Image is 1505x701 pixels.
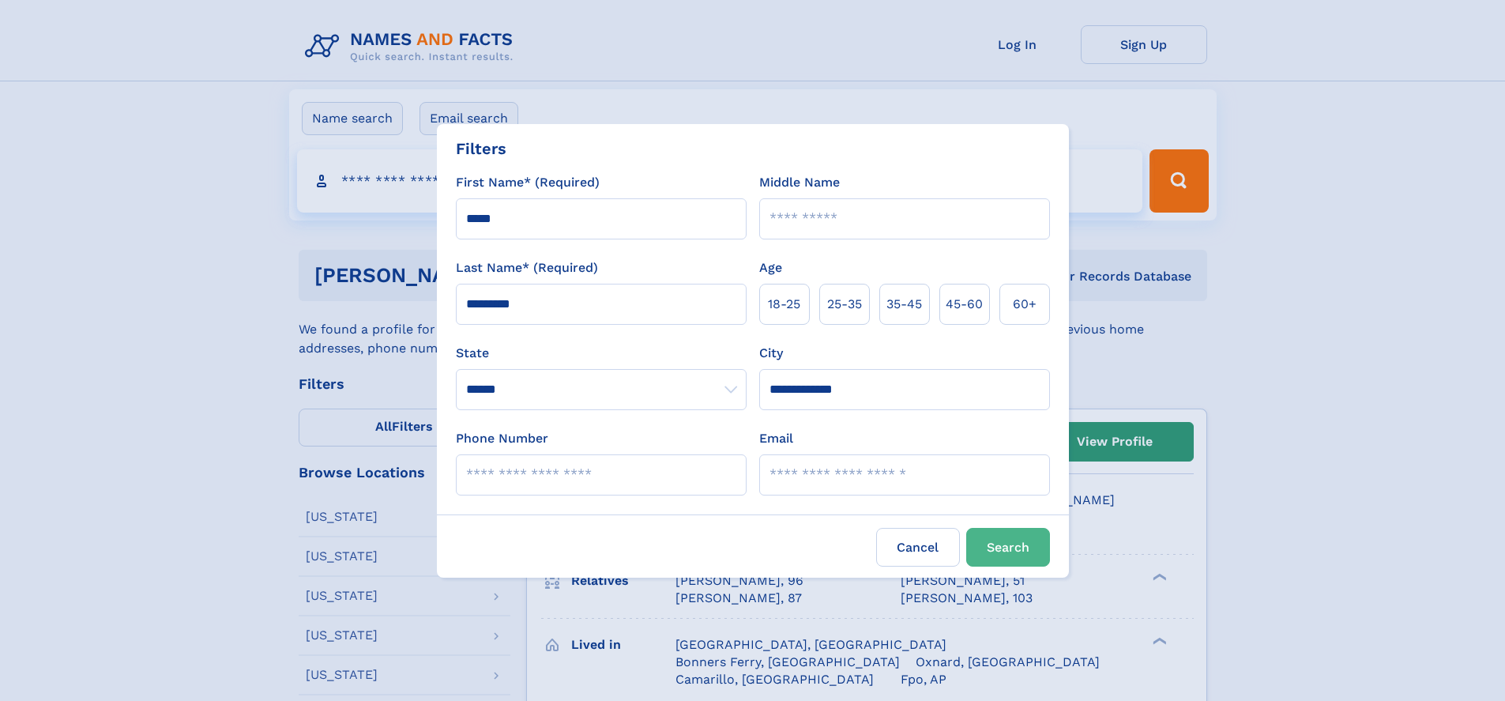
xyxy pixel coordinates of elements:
label: Phone Number [456,429,548,448]
label: Email [759,429,793,448]
label: Middle Name [759,173,840,192]
label: Age [759,258,782,277]
button: Search [966,528,1050,567]
label: Cancel [876,528,960,567]
div: Filters [456,137,506,160]
label: State [456,344,747,363]
span: 35‑45 [886,295,922,314]
span: 25‑35 [827,295,862,314]
span: 45‑60 [946,295,983,314]
label: City [759,344,783,363]
span: 60+ [1013,295,1037,314]
label: Last Name* (Required) [456,258,598,277]
span: 18‑25 [768,295,800,314]
label: First Name* (Required) [456,173,600,192]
